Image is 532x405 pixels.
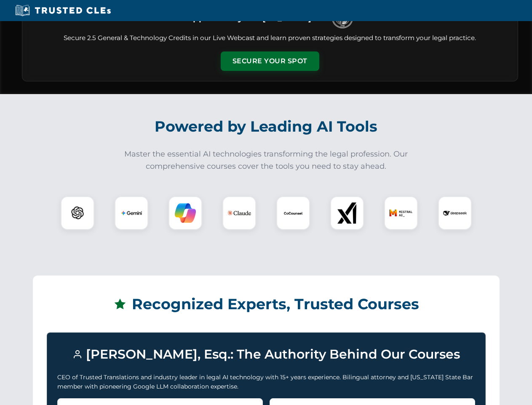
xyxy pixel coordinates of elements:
[384,196,418,230] div: Mistral AI
[222,196,256,230] div: Claude
[443,201,467,225] img: DeepSeek Logo
[13,4,113,17] img: Trusted CLEs
[115,196,148,230] div: Gemini
[283,202,304,224] img: CoCounsel Logo
[276,196,310,230] div: CoCounsel
[330,196,364,230] div: xAI
[337,202,358,224] img: xAI Logo
[32,33,508,43] p: Secure 2.5 General & Technology Credits in our Live Webcast and learn proven strategies designed ...
[227,201,251,225] img: Claude Logo
[57,343,475,366] h3: [PERSON_NAME], Esq.: The Authority Behind Our Courses
[121,202,142,224] img: Gemini Logo
[119,148,414,173] p: Master the essential AI technologies transforming the legal profession. Our comprehensive courses...
[389,201,413,225] img: Mistral AI Logo
[221,51,319,71] button: Secure Your Spot
[47,289,486,319] h2: Recognized Experts, Trusted Courses
[168,196,202,230] div: Copilot
[57,373,475,391] p: CEO of Trusted Translations and industry leader in legal AI technology with 15+ years experience....
[65,201,90,225] img: ChatGPT Logo
[61,196,94,230] div: ChatGPT
[33,112,500,141] h2: Powered by Leading AI Tools
[175,202,196,224] img: Copilot Logo
[438,196,472,230] div: DeepSeek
